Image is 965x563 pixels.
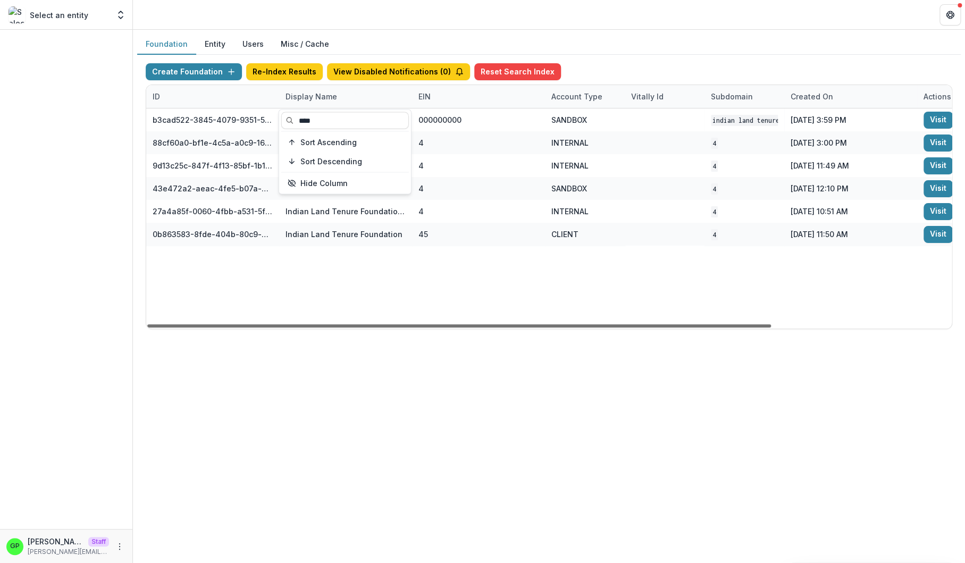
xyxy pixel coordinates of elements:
div: 000000000 [418,114,461,125]
div: 4 [418,160,424,171]
div: 0b863583-8fde-404b-80c9-ba0ad74d6ece [153,229,273,240]
div: Indian Land Tenure Foundation [286,229,402,240]
code: 4 [711,229,718,240]
div: 9d13c25c-847f-4f13-85bf-1b152b434dde [153,160,273,171]
button: Get Help [939,4,961,26]
a: Visit [924,226,953,243]
div: EIN [412,91,437,102]
div: Display Name [279,91,343,102]
div: Subdomain [704,85,784,108]
span: Sort Descending [300,157,362,166]
div: ID [146,91,166,102]
div: SANDBOX [551,183,587,194]
button: Sort Descending [281,153,409,170]
p: [PERSON_NAME][EMAIL_ADDRESS][DOMAIN_NAME] [28,547,109,557]
div: Display Name [279,85,412,108]
div: Account Type [545,85,625,108]
div: EIN [412,85,545,108]
div: 88cf60a0-bf1e-4c5a-a0c9-16cacab8ec16 [153,137,273,148]
img: Select an entity [9,6,26,23]
a: Visit [924,157,953,174]
code: 4 [711,183,718,195]
div: INTERNAL [551,206,589,217]
a: Visit [924,203,953,220]
div: 4 [418,206,424,217]
button: Open entity switcher [113,4,128,26]
div: Subdomain [704,91,759,102]
code: Indian Land Tenure Foundation Workflow Sandbox [711,115,885,126]
div: Created on [784,85,917,108]
div: 27a4a85f-0060-4fbb-a531-5f9312157cb6 [153,206,273,217]
button: Entity [196,34,234,55]
div: b3cad522-3845-4079-9351-540cc1cc8c51 [153,114,273,125]
div: INTERNAL [551,160,589,171]
code: 4 [711,206,718,217]
div: [DATE] 11:50 AM [784,223,917,246]
button: Hide Column [281,174,409,191]
div: Griffin Perry [10,543,20,550]
a: Visit [924,135,953,152]
div: 45 [418,229,428,240]
code: 4 [711,138,718,149]
button: Re-Index Results [246,63,323,80]
div: ID [146,85,279,108]
div: 4 [418,137,424,148]
div: SANDBOX [551,114,587,125]
button: More [113,540,126,553]
div: [DATE] 3:59 PM [784,108,917,131]
p: [PERSON_NAME] [28,536,84,547]
button: Reset Search Index [474,63,561,80]
a: Visit [924,112,953,129]
div: Indian Land Tenure Foundation [In Dev] [286,206,406,217]
p: Staff [88,537,109,547]
div: [DATE] 11:49 AM [784,154,917,177]
div: Vitally Id [625,85,704,108]
button: Users [234,34,272,55]
div: [DATE] 10:51 AM [784,200,917,223]
button: View Disabled Notifications (0) [327,63,470,80]
button: Foundation [137,34,196,55]
button: Sort Ascending [281,133,409,150]
p: Select an entity [30,10,88,21]
div: Vitally Id [625,91,670,102]
button: Create Foundation [146,63,242,80]
span: Sort Ascending [300,138,357,147]
button: Misc / Cache [272,34,338,55]
div: Account Type [545,91,609,102]
div: CLIENT [551,229,578,240]
a: Visit [924,180,953,197]
div: [DATE] 3:00 PM [784,131,917,154]
div: 4 [418,183,424,194]
div: INTERNAL [551,137,589,148]
code: 4 [711,161,718,172]
div: [DATE] 12:10 PM [784,177,917,200]
div: 43e472a2-aeac-4fe5-b07a-89602689d941 [153,183,273,194]
div: Created on [784,91,840,102]
div: Actions [917,91,958,102]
